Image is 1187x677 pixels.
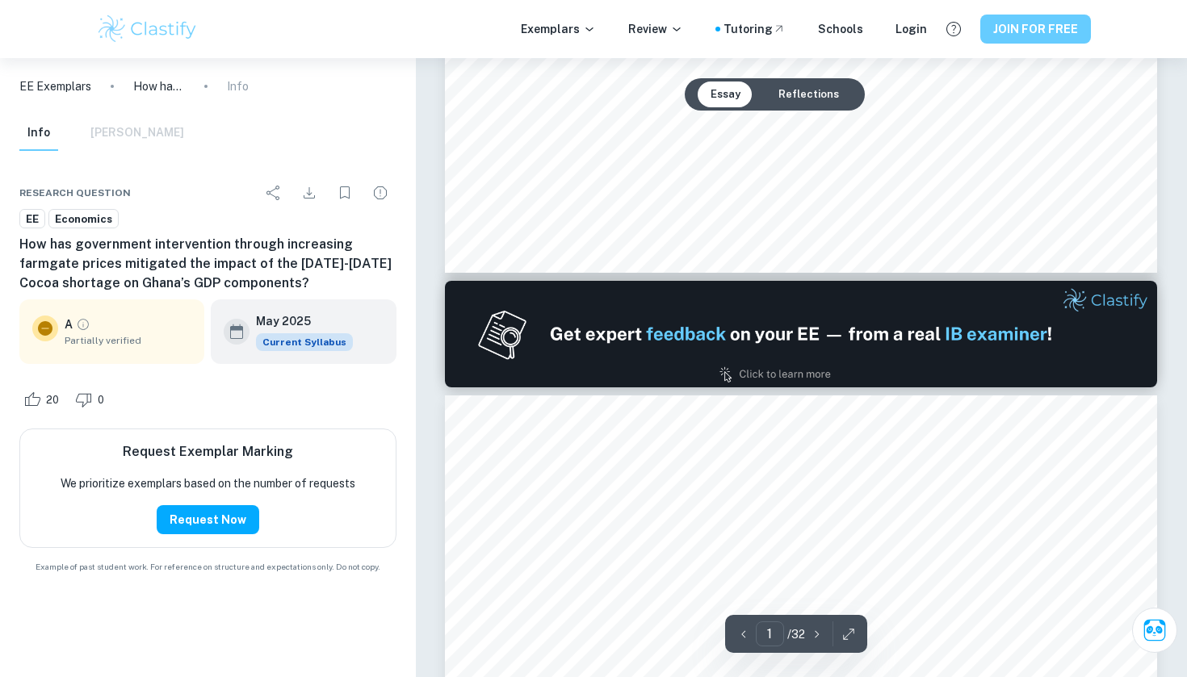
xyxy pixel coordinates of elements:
button: Help and Feedback [940,15,967,43]
p: We prioritize exemplars based on the number of requests [61,474,355,492]
button: Reflections [765,81,852,107]
a: EE Exemplars [19,77,91,95]
button: Essay [698,81,753,107]
h6: Request Exemplar Marking [123,442,293,462]
div: Dislike [71,387,113,412]
p: / 32 [787,625,805,643]
div: Report issue [364,177,396,209]
a: Tutoring [724,20,786,38]
span: Research question [19,186,131,200]
button: Request Now [157,505,259,534]
span: Example of past student work. For reference on structure and expectations only. Do not copy. [19,561,396,573]
button: JOIN FOR FREE [980,15,1091,44]
img: Ad [445,281,1157,387]
p: Exemplars [521,20,596,38]
h6: How has government intervention through increasing farmgate prices mitigated the impact of the [D... [19,235,396,293]
span: Partially verified [65,333,191,348]
a: Login [895,20,927,38]
a: Schools [818,20,863,38]
p: How has government intervention through increasing farmgate prices mitigated the impact of the [D... [133,77,185,95]
span: 20 [37,392,68,408]
div: Bookmark [329,177,361,209]
a: Economics [48,209,119,229]
div: Like [19,387,68,412]
span: EE [20,211,44,228]
div: Download [293,177,325,209]
p: Review [628,20,683,38]
img: Clastify logo [96,13,199,45]
div: Share [258,177,290,209]
span: 0 [89,392,113,408]
button: Ask Clai [1132,608,1177,653]
a: EE [19,209,45,229]
span: Current Syllabus [256,333,353,351]
a: Grade partially verified [76,317,90,332]
span: Economics [49,211,118,228]
h6: May 2025 [256,312,340,330]
button: Info [19,115,58,151]
div: This exemplar is based on the current syllabus. Feel free to refer to it for inspiration/ideas wh... [256,333,353,351]
p: A [65,316,73,333]
p: Info [227,77,249,95]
